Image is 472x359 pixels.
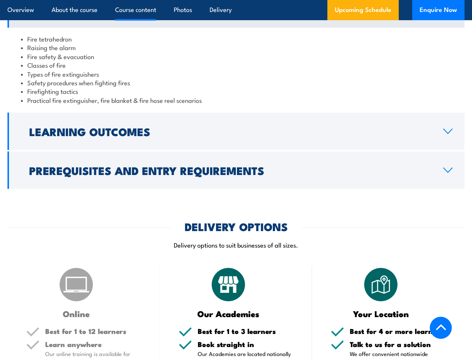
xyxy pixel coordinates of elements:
h5: Talk to us for a solution [350,341,446,348]
li: Safety procedures when fighting fires [21,78,451,87]
h5: Best for 1 to 12 learners [45,328,141,335]
h3: Online [26,309,126,318]
h3: Our Academies [179,309,279,318]
h5: Best for 4 or more learners [350,328,446,335]
h2: Prerequisites and Entry Requirements [29,165,431,175]
li: Types of fire extinguishers [21,70,451,78]
h3: Your Location [331,309,431,318]
a: Prerequisites and Entry Requirements [7,151,465,189]
li: Classes of fire [21,61,451,69]
li: Fire safety & evacuation [21,52,451,61]
h5: Learn anywhere [45,341,141,348]
h2: Learning Outcomes [29,126,431,136]
h2: DELIVERY OPTIONS [185,221,288,231]
h5: Best for 1 to 3 learners [198,328,294,335]
li: Firefighting tactics [21,87,451,95]
li: Fire tetrahedron [21,34,451,43]
h5: Book straight in [198,341,294,348]
a: Learning Outcomes [7,113,465,150]
li: Practical fire extinguisher, fire blanket & fire hose reel scenarios [21,96,451,104]
li: Raising the alarm [21,43,451,52]
p: Delivery options to suit businesses of all sizes. [7,240,465,249]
